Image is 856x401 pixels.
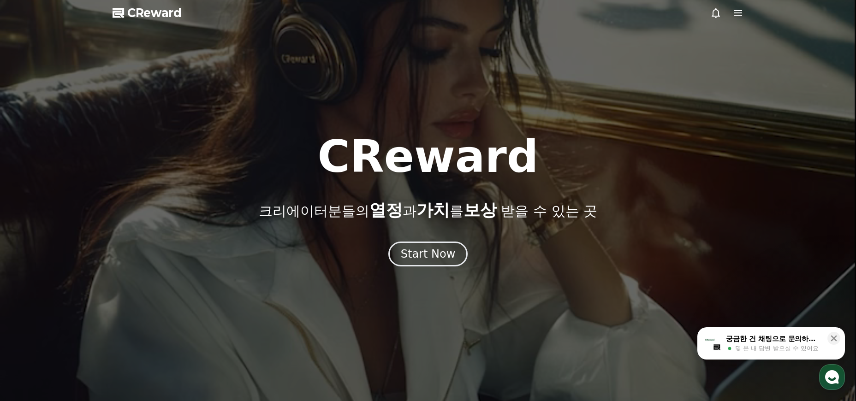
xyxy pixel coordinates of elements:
span: CReward [127,6,182,20]
span: 가치 [416,200,450,219]
button: Start Now [388,242,468,266]
p: 크리에이터분들의 과 를 받을 수 있는 곳 [259,201,597,219]
a: Start Now [388,251,468,259]
div: Start Now [401,247,456,261]
a: CReward [113,6,182,20]
span: 보상 [464,200,497,219]
h1: CReward [317,135,538,179]
span: 열정 [369,200,403,219]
